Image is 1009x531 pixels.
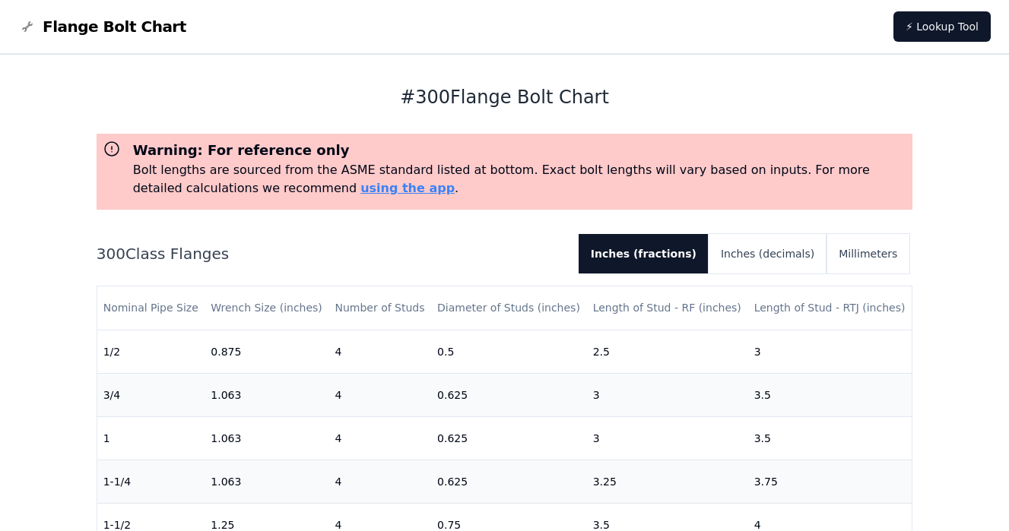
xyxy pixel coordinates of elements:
[431,373,587,416] td: 0.625
[133,161,907,198] p: Bolt lengths are sourced from the ASME standard listed at bottom. Exact bolt lengths will vary ba...
[431,330,587,373] td: 0.5
[97,330,205,373] td: 1/2
[133,140,907,161] h3: Warning: For reference only
[328,330,431,373] td: 4
[328,460,431,503] td: 4
[587,373,748,416] td: 3
[18,16,186,37] a: Flange Bolt Chart LogoFlange Bolt Chart
[709,234,827,273] button: Inches (decimals)
[360,181,455,195] a: using the app
[431,286,587,330] th: Diameter of Studs (inches)
[97,243,566,264] h2: 300 Class Flanges
[205,460,328,503] td: 1.063
[328,373,431,416] td: 4
[748,286,912,330] th: Length of Stud - RTJ (inches)
[205,330,328,373] td: 0.875
[587,460,748,503] td: 3.25
[205,416,328,460] td: 1.063
[587,286,748,330] th: Length of Stud - RF (inches)
[205,373,328,416] td: 1.063
[328,286,431,330] th: Number of Studs
[431,460,587,503] td: 0.625
[97,416,205,460] td: 1
[748,330,912,373] td: 3
[431,416,587,460] td: 0.625
[587,416,748,460] td: 3
[579,234,709,273] button: Inches (fractions)
[748,460,912,503] td: 3.75
[97,373,205,416] td: 3/4
[18,17,36,36] img: Flange Bolt Chart Logo
[43,16,186,37] span: Flange Bolt Chart
[97,85,913,109] h1: # 300 Flange Bolt Chart
[328,416,431,460] td: 4
[587,330,748,373] td: 2.5
[748,373,912,416] td: 3.5
[97,286,205,330] th: Nominal Pipe Size
[205,286,328,330] th: Wrench Size (inches)
[893,11,991,42] a: ⚡ Lookup Tool
[827,234,909,273] button: Millimeters
[97,460,205,503] td: 1-1/4
[748,416,912,460] td: 3.5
